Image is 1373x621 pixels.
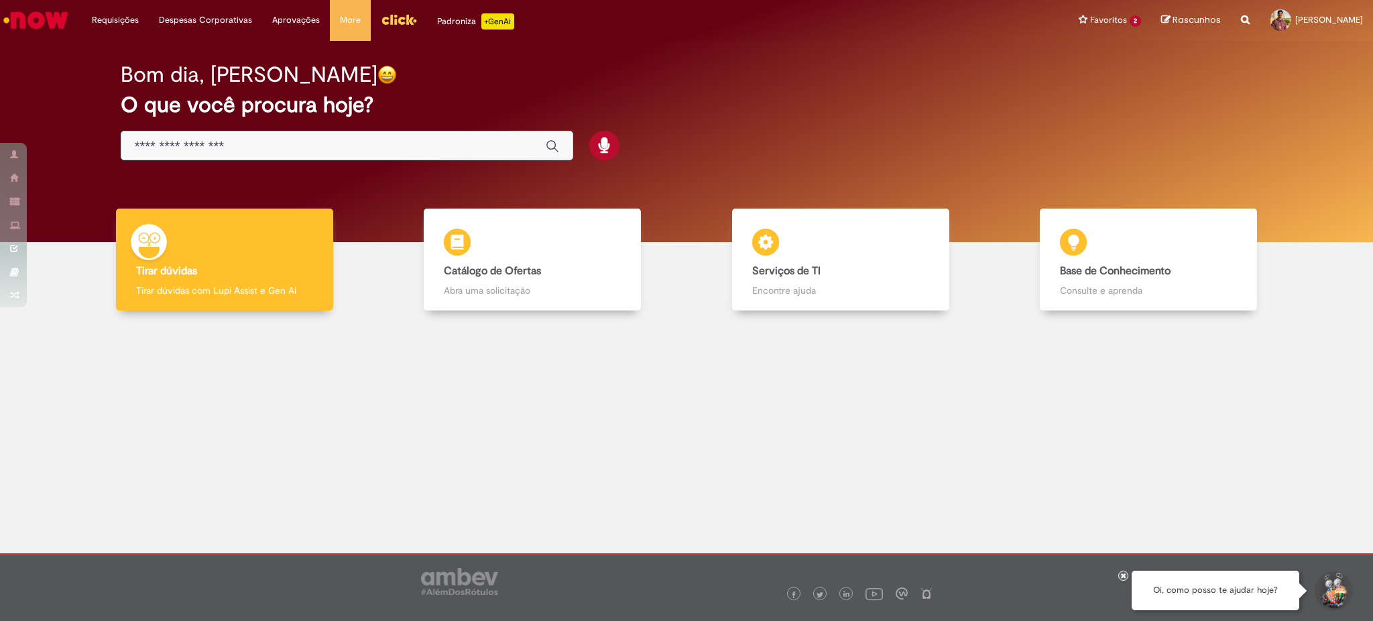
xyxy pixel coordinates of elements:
b: Serviços de TI [752,264,821,278]
img: logo_footer_workplace.png [896,587,908,600]
h2: O que você procura hoje? [121,93,1253,117]
span: Rascunhos [1173,13,1221,26]
button: Iniciar Conversa de Suporte [1313,571,1353,611]
b: Tirar dúvidas [136,264,197,278]
img: happy-face.png [377,65,397,84]
p: +GenAi [481,13,514,30]
img: logo_footer_twitter.png [817,591,823,598]
span: More [340,13,361,27]
img: logo_footer_naosei.png [920,587,933,600]
div: Padroniza [437,13,514,30]
span: Favoritos [1090,13,1127,27]
p: Encontre ajuda [752,284,929,297]
a: Tirar dúvidas Tirar dúvidas com Lupi Assist e Gen Ai [70,209,379,311]
p: Tirar dúvidas com Lupi Assist e Gen Ai [136,284,313,297]
p: Abra uma solicitação [444,284,621,297]
b: Base de Conhecimento [1060,264,1171,278]
img: ServiceNow [1,7,70,34]
div: Oi, como posso te ajudar hoje? [1132,571,1299,610]
img: logo_footer_youtube.png [865,585,883,602]
img: logo_footer_ambev_rotulo_gray.png [421,568,498,595]
a: Rascunhos [1161,14,1221,27]
p: Consulte e aprenda [1060,284,1237,297]
span: Despesas Corporativas [159,13,252,27]
span: Requisições [92,13,139,27]
span: [PERSON_NAME] [1295,14,1363,25]
h2: Bom dia, [PERSON_NAME] [121,63,377,87]
img: click_logo_yellow_360x200.png [381,9,417,30]
b: Catálogo de Ofertas [444,264,541,278]
img: logo_footer_linkedin.png [843,591,850,599]
a: Catálogo de Ofertas Abra uma solicitação [379,209,687,311]
a: Serviços de TI Encontre ajuda [686,209,995,311]
a: Base de Conhecimento Consulte e aprenda [995,209,1303,311]
img: logo_footer_facebook.png [790,591,797,598]
span: Aprovações [272,13,320,27]
span: 2 [1130,15,1141,27]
